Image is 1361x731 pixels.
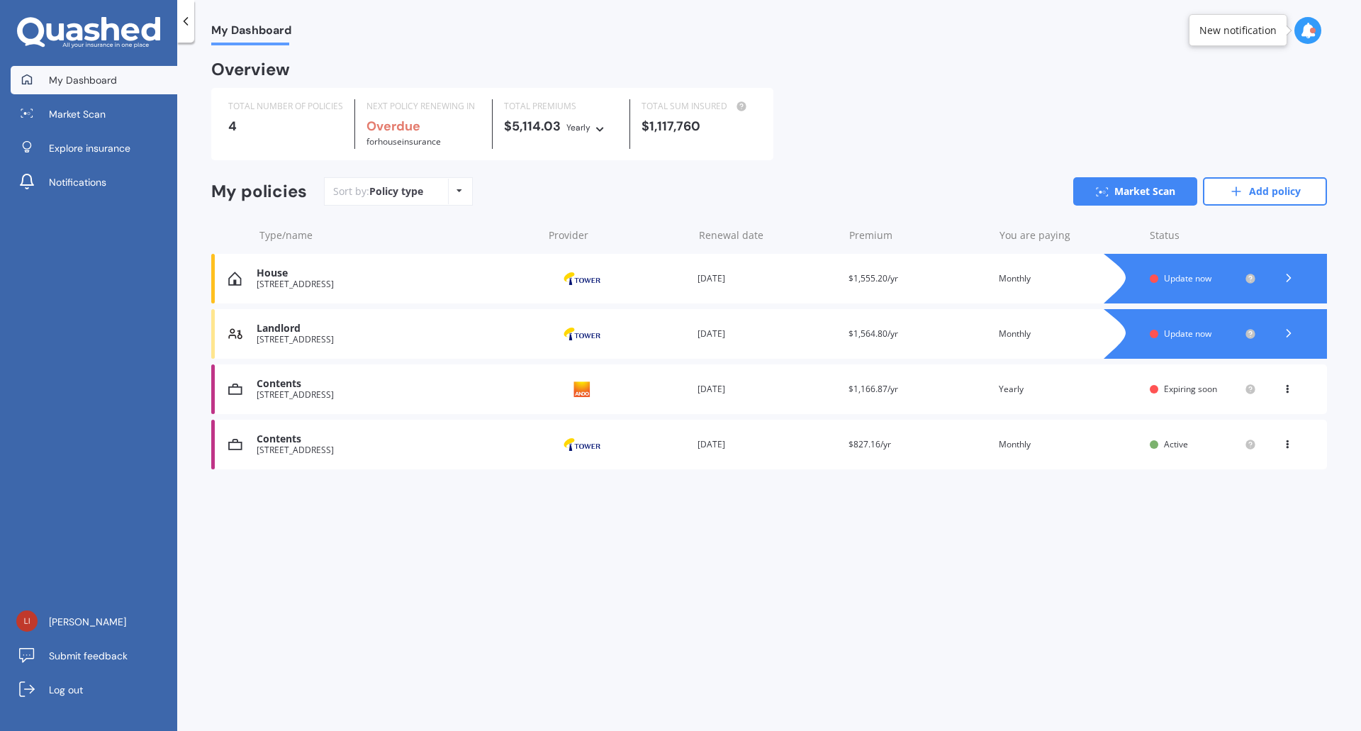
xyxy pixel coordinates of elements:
[999,327,1138,341] div: Monthly
[228,437,242,452] img: Contents
[49,73,117,87] span: My Dashboard
[1164,383,1217,395] span: Expiring soon
[49,175,106,189] span: Notifications
[642,119,756,133] div: $1,117,760
[211,23,291,43] span: My Dashboard
[11,66,177,94] a: My Dashboard
[1164,438,1188,450] span: Active
[549,228,688,242] div: Provider
[49,649,128,663] span: Submit feedback
[1150,228,1256,242] div: Status
[1199,23,1277,38] div: New notification
[698,327,837,341] div: [DATE]
[848,272,898,284] span: $1,555.20/yr
[547,431,617,458] img: Tower
[848,438,891,450] span: $827.16/yr
[11,100,177,128] a: Market Scan
[257,378,535,390] div: Contents
[257,433,535,445] div: Contents
[228,99,343,113] div: TOTAL NUMBER OF POLICIES
[333,184,423,199] div: Sort by:
[228,382,242,396] img: Contents
[1164,328,1211,340] span: Update now
[228,119,343,133] div: 4
[566,121,590,135] div: Yearly
[849,228,988,242] div: Premium
[366,135,441,147] span: for House insurance
[257,335,535,345] div: [STREET_ADDRESS]
[642,99,756,113] div: TOTAL SUM INSURED
[369,184,423,199] div: Policy type
[259,228,537,242] div: Type/name
[999,437,1138,452] div: Monthly
[11,642,177,670] a: Submit feedback
[257,323,535,335] div: Landlord
[848,328,898,340] span: $1,564.80/yr
[547,376,617,403] img: Ando
[11,608,177,636] a: [PERSON_NAME]
[49,141,130,155] span: Explore insurance
[999,382,1138,396] div: Yearly
[257,445,535,455] div: [STREET_ADDRESS]
[16,610,38,632] img: 97e5979d245ad337873c022601db033a
[1164,272,1211,284] span: Update now
[504,119,618,135] div: $5,114.03
[11,168,177,196] a: Notifications
[228,327,242,341] img: Landlord
[698,272,837,286] div: [DATE]
[366,99,481,113] div: NEXT POLICY RENEWING IN
[698,437,837,452] div: [DATE]
[999,228,1138,242] div: You are paying
[999,272,1138,286] div: Monthly
[848,383,898,395] span: $1,166.87/yr
[228,272,242,286] img: House
[257,279,535,289] div: [STREET_ADDRESS]
[49,683,83,697] span: Log out
[1073,177,1197,206] a: Market Scan
[547,265,617,292] img: Tower
[11,134,177,162] a: Explore insurance
[698,382,837,396] div: [DATE]
[257,390,535,400] div: [STREET_ADDRESS]
[49,615,126,629] span: [PERSON_NAME]
[699,228,838,242] div: Renewal date
[211,62,290,77] div: Overview
[49,107,106,121] span: Market Scan
[211,182,307,202] div: My policies
[366,118,420,135] b: Overdue
[257,267,535,279] div: House
[504,99,618,113] div: TOTAL PREMIUMS
[1203,177,1327,206] a: Add policy
[547,320,617,347] img: Tower
[11,676,177,704] a: Log out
